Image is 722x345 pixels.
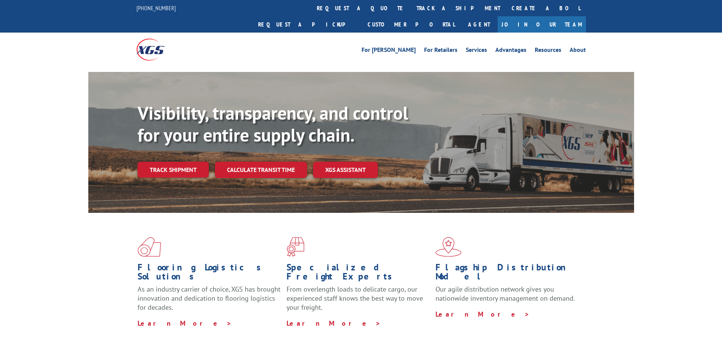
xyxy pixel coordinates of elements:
span: Our agile distribution network gives you nationwide inventory management on demand. [435,285,575,303]
a: [PHONE_NUMBER] [136,4,176,12]
a: XGS ASSISTANT [313,162,378,178]
a: Join Our Team [498,16,586,33]
a: Agent [460,16,498,33]
a: For Retailers [424,47,457,55]
span: As an industry carrier of choice, XGS has brought innovation and dedication to flooring logistics... [138,285,280,312]
a: Customer Portal [362,16,460,33]
a: Track shipment [138,162,209,178]
p: From overlength loads to delicate cargo, our experienced staff knows the best way to move your fr... [287,285,430,318]
a: For [PERSON_NAME] [362,47,416,55]
h1: Specialized Freight Experts [287,263,430,285]
b: Visibility, transparency, and control for your entire supply chain. [138,101,408,147]
img: xgs-icon-focused-on-flooring-red [287,237,304,257]
a: Request a pickup [252,16,362,33]
a: Learn More > [435,310,530,318]
h1: Flagship Distribution Model [435,263,579,285]
a: Advantages [495,47,526,55]
img: xgs-icon-total-supply-chain-intelligence-red [138,237,161,257]
img: xgs-icon-flagship-distribution-model-red [435,237,462,257]
a: Learn More > [287,319,381,328]
a: About [570,47,586,55]
a: Learn More > [138,319,232,328]
a: Services [466,47,487,55]
a: Resources [535,47,561,55]
a: Calculate transit time [215,162,307,178]
h1: Flooring Logistics Solutions [138,263,281,285]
